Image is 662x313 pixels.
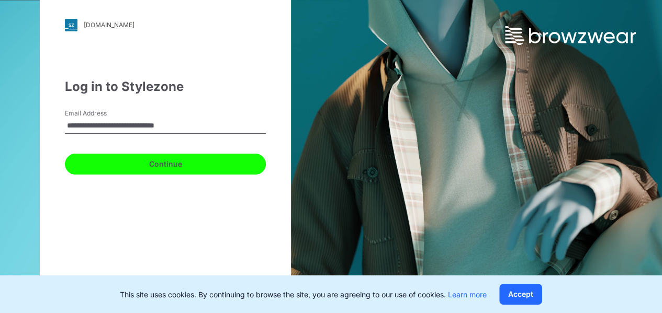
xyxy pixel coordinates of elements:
[505,26,636,45] img: browzwear-logo.73288ffb.svg
[65,109,138,118] label: Email Address
[499,284,542,305] button: Accept
[120,289,487,300] p: This site uses cookies. By continuing to browse the site, you are agreeing to our use of cookies.
[84,21,134,29] div: [DOMAIN_NAME]
[65,19,266,31] a: [DOMAIN_NAME]
[448,290,487,299] a: Learn more
[65,77,266,96] div: Log in to Stylezone
[65,19,77,31] img: svg+xml;base64,PHN2ZyB3aWR0aD0iMjgiIGhlaWdodD0iMjgiIHZpZXdCb3g9IjAgMCAyOCAyOCIgZmlsbD0ibm9uZSIgeG...
[65,154,266,175] button: Continue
